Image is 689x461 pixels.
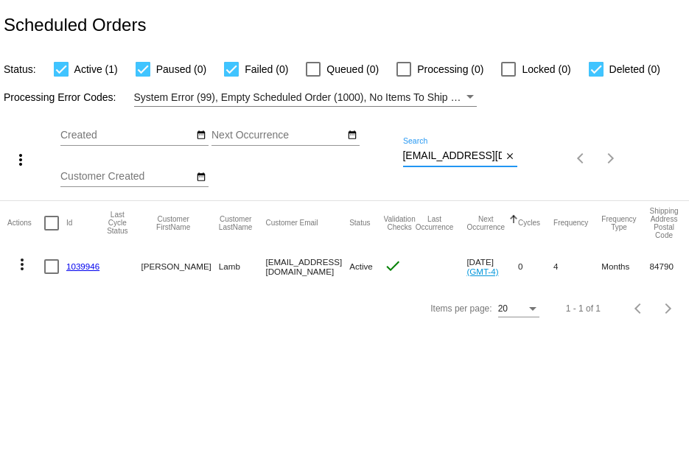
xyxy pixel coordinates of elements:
button: Change sorting for LastOccurrenceUtc [416,215,454,231]
button: Change sorting for Cycles [518,219,540,228]
span: Failed (0) [245,60,288,78]
button: Change sorting for CustomerEmail [265,219,318,228]
mat-icon: check [384,257,402,275]
button: Clear [502,149,517,164]
span: 20 [498,303,508,314]
div: Items per page: [430,303,492,314]
mat-cell: [EMAIL_ADDRESS][DOMAIN_NAME] [265,245,349,288]
div: 1 - 1 of 1 [566,303,601,314]
mat-select: Filter by Processing Error Codes [134,88,477,107]
a: (GMT-4) [466,267,498,276]
button: Change sorting for Id [66,219,72,228]
button: Previous page [624,294,654,323]
button: Next page [596,144,626,173]
mat-cell: Months [601,245,649,288]
h2: Scheduled Orders [4,15,146,35]
span: Paused (0) [156,60,206,78]
span: Locked (0) [522,60,570,78]
mat-header-cell: Actions [7,201,44,245]
button: Change sorting for Status [349,219,370,228]
button: Previous page [567,144,596,173]
button: Change sorting for Frequency [553,219,588,228]
span: Deleted (0) [609,60,660,78]
input: Next Occurrence [211,130,344,141]
mat-icon: more_vert [12,151,29,169]
mat-icon: date_range [196,172,206,183]
button: Change sorting for FrequencyType [601,215,636,231]
mat-select: Items per page: [498,304,539,314]
mat-cell: Lamb [219,245,266,288]
mat-cell: 4 [553,245,601,288]
button: Next page [654,294,683,323]
mat-cell: 0 [518,245,553,288]
a: 1039946 [66,261,99,271]
mat-icon: date_range [196,130,206,141]
span: Processing Error Codes: [4,91,116,103]
mat-icon: date_range [347,130,357,141]
span: Queued (0) [326,60,379,78]
button: Change sorting for LastProcessingCycleId [107,211,127,235]
input: Created [60,130,193,141]
button: Change sorting for CustomerLastName [219,215,253,231]
mat-cell: [PERSON_NAME] [141,245,218,288]
button: Change sorting for CustomerFirstName [141,215,205,231]
button: Change sorting for ShippingPostcode [650,207,679,239]
span: Processing (0) [417,60,483,78]
mat-icon: close [505,151,515,163]
input: Search [403,150,502,162]
button: Change sorting for NextOccurrenceUtc [466,215,505,231]
span: Active (1) [74,60,118,78]
mat-header-cell: Validation Checks [384,201,416,245]
mat-cell: [DATE] [466,245,518,288]
mat-icon: more_vert [13,256,31,273]
span: Status: [4,63,36,75]
input: Customer Created [60,171,193,183]
span: Active [349,261,373,271]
